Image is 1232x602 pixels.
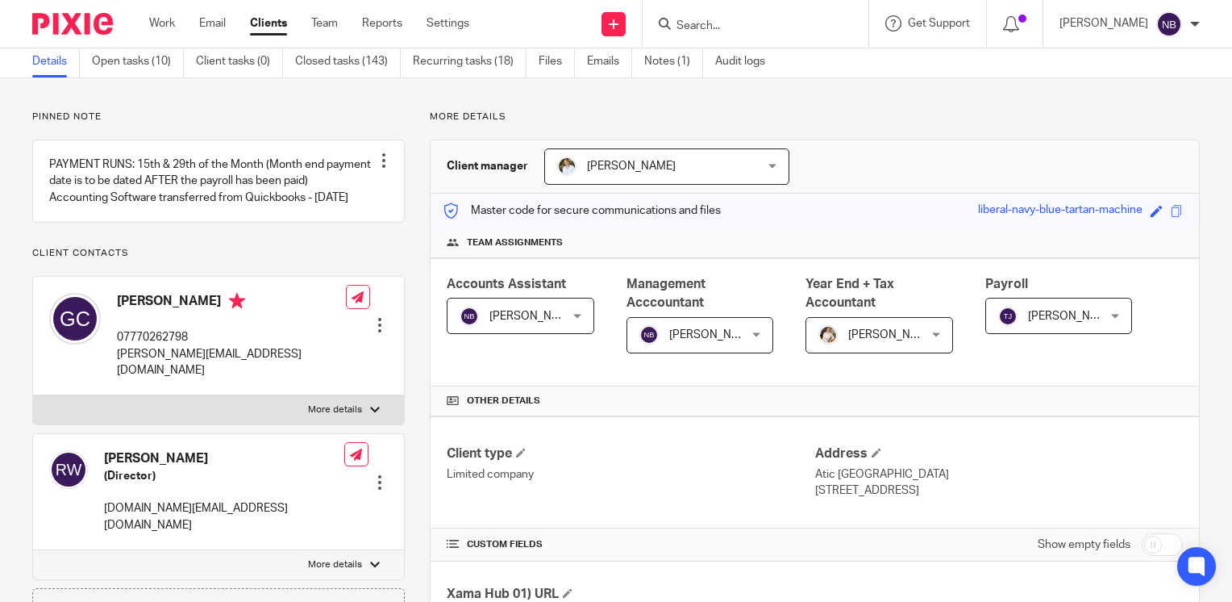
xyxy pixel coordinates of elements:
p: Pinned note [32,111,405,123]
p: More details [308,558,362,571]
a: Open tasks (10) [92,46,184,77]
span: Payroll [985,278,1028,291]
p: 07770262798 [117,329,346,345]
div: liberal-navy-blue-tartan-machine [978,202,1143,220]
a: Team [311,15,338,31]
a: Email [199,15,226,31]
span: [PERSON_NAME] [489,311,578,322]
p: [STREET_ADDRESS] [815,483,1183,499]
span: Team assignments [467,236,563,249]
span: Year End + Tax Accountant [805,278,894,309]
h5: (Director) [104,468,344,484]
a: Settings [427,15,469,31]
p: [DOMAIN_NAME][EMAIL_ADDRESS][DOMAIN_NAME] [104,500,344,533]
img: svg%3E [998,307,1018,326]
span: [PERSON_NAME] [587,161,676,172]
span: Accounts Assistant [447,278,566,291]
p: Limited company [447,466,814,483]
span: [PERSON_NAME] [848,329,937,341]
h3: Client manager [447,158,528,174]
h4: Address [815,445,1183,462]
a: Notes (1) [644,46,703,77]
a: Details [32,46,80,77]
a: Work [149,15,175,31]
h4: Client type [447,445,814,462]
img: svg%3E [1156,11,1182,37]
img: svg%3E [49,450,88,489]
a: Clients [250,15,287,31]
input: Search [675,19,820,34]
span: Management Acccountant [626,278,705,309]
p: Atic [GEOGRAPHIC_DATA] [815,466,1183,483]
h4: [PERSON_NAME] [117,293,346,313]
label: Show empty fields [1038,537,1130,553]
span: [PERSON_NAME] [1028,311,1117,322]
p: More details [430,111,1200,123]
a: Audit logs [715,46,777,77]
img: svg%3E [460,307,479,326]
a: Client tasks (0) [196,46,283,77]
img: svg%3E [49,293,101,345]
p: More details [308,403,362,416]
img: svg%3E [639,325,659,345]
h4: [PERSON_NAME] [104,450,344,467]
a: Recurring tasks (18) [413,46,527,77]
i: Primary [229,293,245,309]
span: Other details [467,395,540,408]
a: Reports [362,15,402,31]
p: [PERSON_NAME] [1059,15,1148,31]
a: Files [539,46,575,77]
span: [PERSON_NAME] [669,329,758,341]
span: Get Support [908,18,970,29]
img: Kayleigh%20Henson.jpeg [818,325,838,345]
p: Master code for secure communications and files [443,203,721,219]
p: Client contacts [32,247,405,260]
h4: CUSTOM FIELDS [447,538,814,551]
p: [PERSON_NAME][EMAIL_ADDRESS][DOMAIN_NAME] [117,346,346,379]
img: sarah-royle.jpg [557,157,576,176]
a: Emails [587,46,632,77]
a: Closed tasks (143) [295,46,401,77]
img: Pixie [32,13,113,35]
